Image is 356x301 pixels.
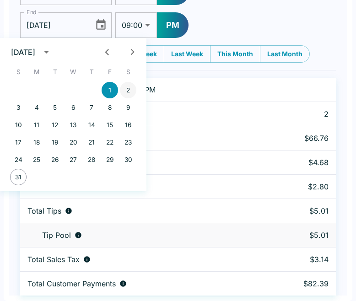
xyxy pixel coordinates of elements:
[28,151,45,168] button: 25
[28,117,45,133] button: 11
[27,255,260,264] div: Sales tax paid by diners
[120,63,136,81] span: Saturday
[120,134,136,150] button: 23
[10,99,27,116] button: 3
[260,45,310,63] button: Last Month
[275,231,329,240] p: $5.01
[164,45,210,63] button: Last Week
[157,12,189,38] button: PM
[83,99,100,116] button: 7
[102,117,118,133] button: 15
[10,151,27,168] button: 24
[65,63,81,81] span: Wednesday
[27,206,61,215] p: Total Tips
[210,45,260,63] button: This Month
[27,206,260,215] div: Combined individual and pooled tips
[275,255,329,264] p: $3.14
[275,158,329,167] p: $4.68
[47,134,63,150] button: 19
[120,151,136,168] button: 30
[38,43,55,60] button: calendar view is open, switch to year view
[102,63,118,81] span: Friday
[10,134,27,150] button: 17
[20,12,87,38] input: mm/dd/yyyy
[120,82,136,98] button: 2
[47,99,63,116] button: 5
[65,99,81,116] button: 6
[98,43,115,60] button: Previous month
[10,63,27,81] span: Sunday
[275,109,329,118] p: 2
[28,134,45,150] button: 18
[102,99,118,116] button: 8
[27,279,260,288] div: Total amount paid for orders by diners
[27,231,260,240] div: Tips unclaimed by a waiter
[10,169,27,185] button: 31
[83,151,100,168] button: 28
[28,99,45,116] button: 4
[27,255,80,264] p: Total Sales Tax
[28,63,45,81] span: Monday
[83,134,100,150] button: 21
[47,151,63,168] button: 26
[27,8,37,16] label: End
[275,134,329,143] p: $66.76
[275,182,329,191] p: $2.80
[102,82,118,98] button: 1
[47,117,63,133] button: 12
[102,134,118,150] button: 22
[91,15,111,35] button: Choose date, selected date is Aug 1, 2025
[120,99,136,116] button: 9
[11,48,35,57] div: [DATE]
[102,151,118,168] button: 29
[65,151,81,168] button: 27
[65,134,81,150] button: 20
[124,43,141,60] button: Next month
[42,231,71,240] p: Tip Pool
[10,117,27,133] button: 10
[120,117,136,133] button: 16
[83,63,100,81] span: Thursday
[47,63,63,81] span: Tuesday
[27,279,116,288] p: Total Customer Payments
[83,117,100,133] button: 14
[275,279,329,288] p: $82.39
[65,117,81,133] button: 13
[275,206,329,215] p: $5.01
